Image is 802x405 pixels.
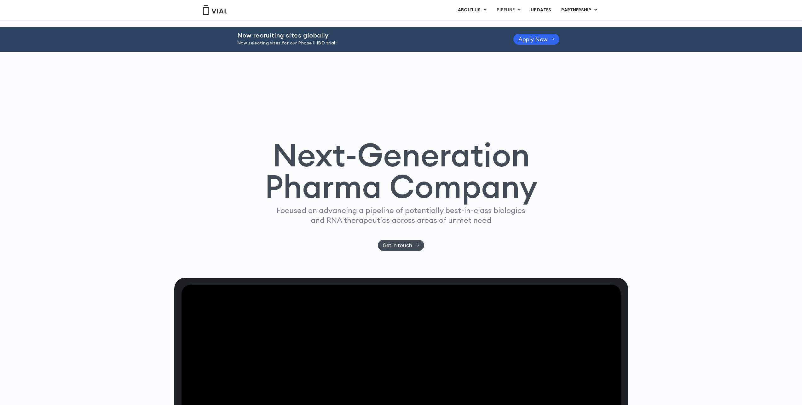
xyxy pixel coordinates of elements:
[383,243,412,248] span: Get in touch
[518,37,548,42] span: Apply Now
[556,5,602,15] a: PARTNERSHIPMenu Toggle
[265,139,538,203] h1: Next-Generation Pharma Company
[237,32,498,39] h2: Now recruiting sites globally
[513,34,560,45] a: Apply Now
[492,5,525,15] a: PIPELINEMenu Toggle
[453,5,491,15] a: ABOUT USMenu Toggle
[526,5,556,15] a: UPDATES
[274,205,528,225] p: Focused on advancing a pipeline of potentially best-in-class biologics and RNA therapeutics acros...
[237,40,498,47] p: Now selecting sites for our Phase II IBD trial!
[202,5,228,15] img: Vial Logo
[378,240,424,251] a: Get in touch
